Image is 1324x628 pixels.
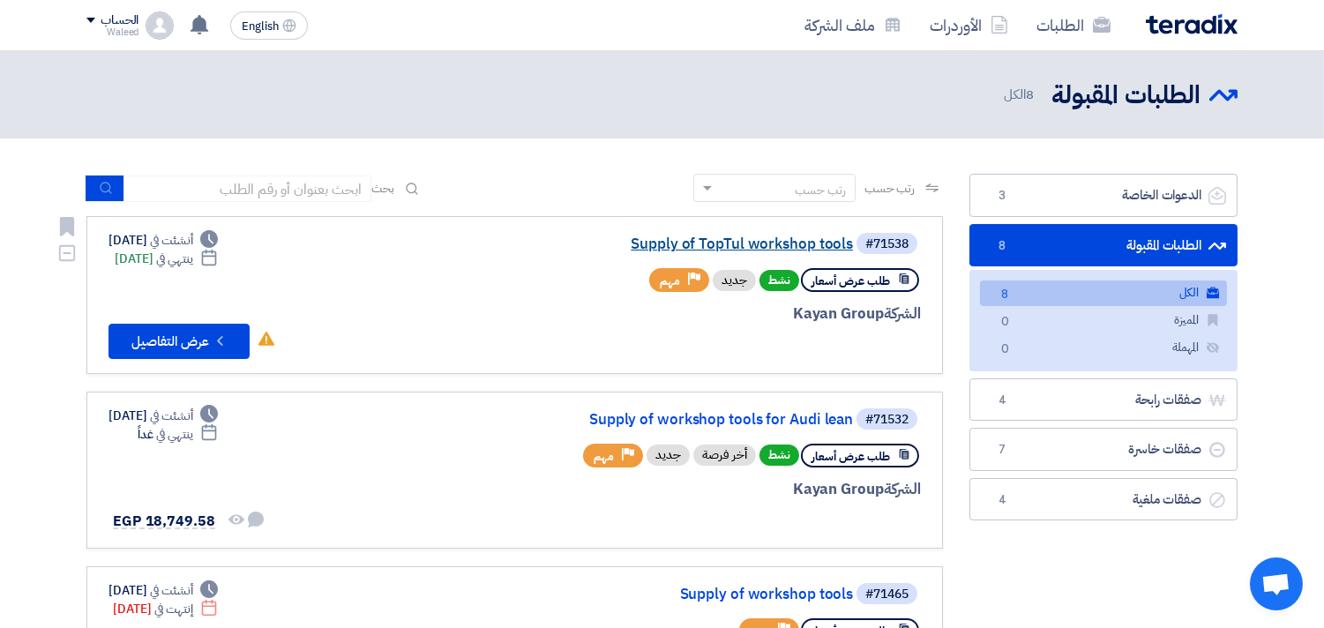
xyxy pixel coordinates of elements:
div: رتب حسب [795,181,846,199]
span: طلب عرض أسعار [812,448,890,465]
span: بحث [371,179,394,198]
button: عرض التفاصيل [108,324,250,359]
a: صفقات ملغية4 [969,478,1238,521]
a: Supply of workshop tools [500,587,853,602]
span: مهم [594,448,614,465]
a: Supply of workshop tools for Audi lean [500,412,853,428]
span: 7 [991,441,1013,459]
span: ينتهي في [156,250,192,268]
span: الكل [1004,85,1037,105]
div: جديد [713,270,756,291]
span: مهم [660,273,680,289]
span: رتب حسب [864,179,915,198]
div: [DATE] [108,407,218,425]
a: صفقات رابحة4 [969,378,1238,422]
button: English [230,11,308,40]
span: 0 [994,313,1015,332]
a: صفقات خاسرة7 [969,428,1238,471]
div: أخر فرصة [693,445,756,466]
a: الدعوات الخاصة3 [969,174,1238,217]
span: 8 [991,237,1013,255]
span: أنشئت في [150,407,192,425]
div: Kayan Group [497,478,921,501]
input: ابحث بعنوان أو رقم الطلب [124,176,371,202]
a: الطلبات [1022,4,1125,46]
div: [DATE] [113,600,218,618]
img: profile_test.png [146,11,174,40]
a: الطلبات المقبولة8 [969,224,1238,267]
span: طلب عرض أسعار [812,273,890,289]
span: نشط [759,270,799,291]
span: الشركة [884,303,922,325]
span: 0 [994,340,1015,359]
div: غداً [138,425,218,444]
span: 4 [991,392,1013,409]
span: إنتهت في [154,600,192,618]
div: جديد [647,445,690,466]
span: أنشئت في [150,231,192,250]
div: [DATE] [108,231,218,250]
div: Kayan Group [497,303,921,325]
a: الكل [980,280,1227,306]
span: 4 [991,491,1013,509]
span: 8 [994,286,1015,304]
div: Waleed [86,27,138,37]
a: Supply of TopTul workshop tools [500,236,853,252]
span: أنشئت في [150,581,192,600]
a: المميزة [980,308,1227,333]
span: نشط [759,445,799,466]
span: EGP 18,749.58 [113,511,215,532]
span: 8 [1026,85,1034,104]
span: English [242,20,279,33]
div: #71465 [865,588,909,601]
div: الحساب [101,13,138,28]
div: [DATE] [115,250,218,268]
img: Teradix logo [1146,14,1238,34]
a: الأوردرات [916,4,1022,46]
h2: الطلبات المقبولة [1051,78,1201,113]
span: الشركة [884,478,922,500]
span: 3 [991,187,1013,205]
a: ملف الشركة [790,4,916,46]
span: ينتهي في [156,425,192,444]
a: المهملة [980,335,1227,361]
div: [DATE] [108,581,218,600]
div: #71538 [865,238,909,250]
div: #71532 [865,414,909,426]
div: Open chat [1250,557,1303,610]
